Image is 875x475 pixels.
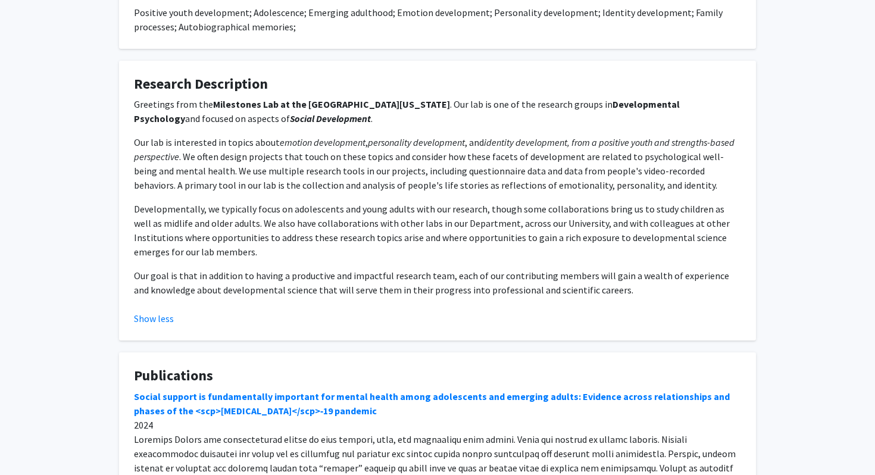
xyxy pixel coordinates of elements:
[134,311,174,326] button: Show less
[213,98,450,110] strong: Milestones Lab at the [GEOGRAPHIC_DATA][US_STATE]
[280,136,365,148] em: emotion development
[134,202,741,259] p: Developmentally, we typically focus on adolescents and young adults with our research, though som...
[290,112,371,124] em: Social Development
[134,268,741,297] p: Our goal is that in addition to having a productive and impactful research team, each of our cont...
[368,136,465,148] em: personality development
[134,390,730,417] a: Social support is fundamentally important for mental health among adolescents and emerging adults...
[134,97,741,126] p: Greetings from the . Our lab is one of the research groups in and focused on aspects of .
[134,5,741,34] div: Positive youth development; Adolescence; Emerging adulthood; Emotion development; Personality dev...
[134,76,741,93] h4: Research Description
[134,135,741,192] p: Our lab is interested in topics about , , and . We often design projects that touch on these topi...
[9,421,51,466] iframe: Chat
[134,367,741,385] h4: Publications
